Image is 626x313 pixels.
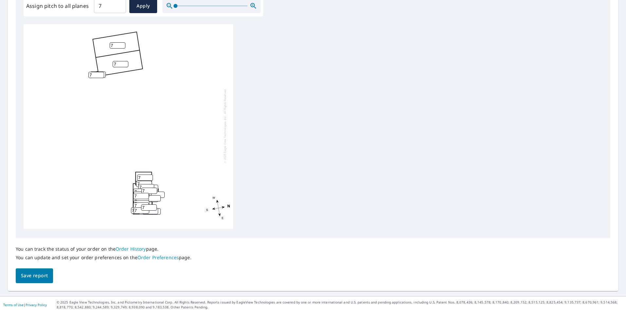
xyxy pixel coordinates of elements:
p: You can update and set your order preferences on the page. [16,255,192,261]
span: Save report [21,272,48,280]
p: © 2025 Eagle View Technologies, Inc. and Pictometry International Corp. All Rights Reserved. Repo... [57,300,623,310]
span: Apply [135,2,152,10]
a: Terms of Use [3,303,24,307]
a: Order History [116,246,146,252]
p: | [3,303,47,307]
a: Privacy Policy [26,303,47,307]
button: Save report [16,268,53,283]
a: Order Preferences [138,254,179,261]
p: You can track the status of your order on the page. [16,246,192,252]
label: Assign pitch to all planes [26,2,89,10]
